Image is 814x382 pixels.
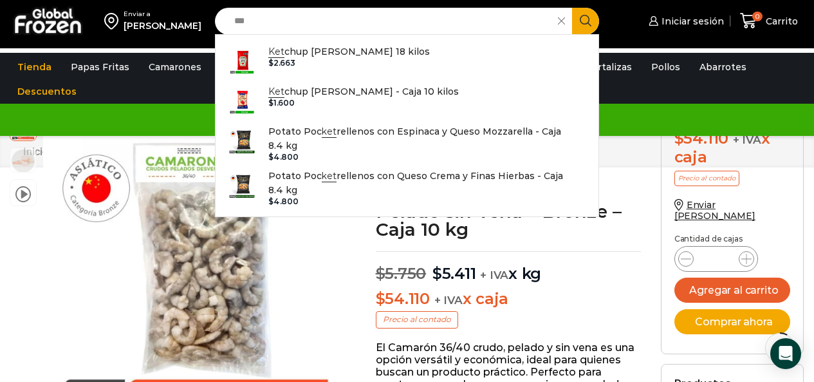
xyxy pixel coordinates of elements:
[10,148,36,174] span: 36/40 rpd bronze
[268,152,299,162] bdi: 4.800
[376,251,642,283] p: x kg
[737,6,801,36] a: 0 Carrito
[64,55,136,79] a: Papas Fritas
[268,98,295,108] bdi: 1.600
[268,152,273,162] span: $
[11,79,83,104] a: Descuentos
[674,129,728,148] bdi: 54.110
[434,294,463,307] span: + IVA
[216,41,599,81] a: Ketchup [PERSON_NAME] 18 kilos $2.663
[124,10,201,19] div: Enviar a
[268,169,574,198] p: Potato Poc rellenos con Queso Crema y Finas Hierbas - Caja 8.4 kg
[674,234,790,244] p: Cantidad de cajas
[704,250,728,268] input: Product quantity
[770,338,801,369] div: Open Intercom Messenger
[216,81,599,121] a: Ketchup [PERSON_NAME] - Caja 10 kilos $1.600
[322,170,337,182] strong: ket
[142,55,208,79] a: Camarones
[752,12,763,22] span: 0
[572,8,599,35] button: Search button
[763,15,798,28] span: Carrito
[216,121,599,166] a: Potato Pocketrellenos con Espinaca y Queso Mozzarella - Caja 8.4 kg $4.800
[674,199,755,222] a: Enviar [PERSON_NAME]
[674,309,790,334] button: Comprar ahora
[268,98,273,108] span: $
[376,311,458,328] p: Precio al contado
[658,15,724,28] span: Iniciar sesión
[104,10,124,32] img: address-field-icon.svg
[376,289,385,308] span: $
[216,166,599,210] a: Potato Pocketrellenos con Queso Crema y Finas Hierbas - Caja 8.4 kg $4.800
[376,184,642,238] h1: Camarón 36/40 Crudo Pelado sin Vena – Bronze – Caja 10 kg
[268,86,284,98] strong: Ket
[11,55,58,79] a: Tienda
[268,196,299,206] bdi: 4.800
[322,126,337,138] strong: ket
[733,133,761,146] span: + IVA
[480,269,508,282] span: + IVA
[268,58,295,68] bdi: 2.663
[268,58,273,68] span: $
[268,124,574,153] p: Potato Poc rellenos con Espinaca y Queso Mozzarella - Caja 8.4 kg
[376,264,385,283] span: $
[674,129,684,148] span: $
[268,46,284,58] strong: Ket
[674,129,790,167] div: x caja
[124,19,201,32] div: [PERSON_NAME]
[432,264,476,283] bdi: 5.411
[645,55,687,79] a: Pollos
[578,55,638,79] a: Hortalizas
[645,8,724,34] a: Iniciar sesión
[268,84,459,99] p: chup [PERSON_NAME] - Caja 10 kilos
[268,196,273,206] span: $
[376,290,642,309] p: x caja
[674,171,739,186] p: Precio al contado
[693,55,753,79] a: Abarrotes
[376,264,427,283] bdi: 5.750
[268,44,430,59] p: chup [PERSON_NAME] 18 kilos
[432,264,442,283] span: $
[674,278,790,303] button: Agregar al carrito
[376,289,430,308] bdi: 54.110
